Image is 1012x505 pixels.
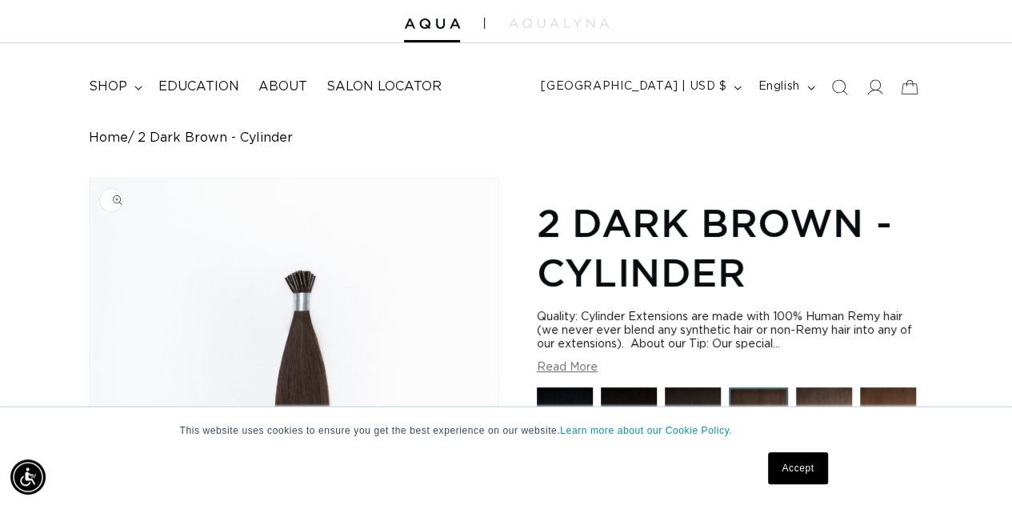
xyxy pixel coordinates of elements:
summary: shop [79,69,149,105]
a: Salon Locator [317,69,451,105]
span: 2 Dark Brown - Cylinder [138,130,293,146]
img: 2 Dark Brown - Cylinder [729,387,788,447]
button: [GEOGRAPHIC_DATA] | USD $ [531,72,748,102]
span: shop [89,78,127,95]
a: Education [149,69,249,105]
span: Education [158,78,239,95]
span: Salon Locator [326,78,442,95]
img: Aqua Hair Extensions [404,18,460,30]
span: About [258,78,307,95]
a: Home [89,130,128,146]
a: 4AB Medium Ash Brown - Cylinder [796,387,852,455]
img: 1N Natural Black - Cylinder [601,387,657,443]
summary: Search [822,70,857,105]
img: 4AB Medium Ash Brown - Cylinder [796,387,852,443]
button: Read More [537,361,598,375]
img: 1B Soft Black - Cylinder [665,387,721,443]
button: English [748,72,821,102]
a: About [249,69,317,105]
span: English [758,78,799,95]
div: Accessibility Menu [10,459,46,495]
a: 2 Dark Brown - Cylinder [729,387,788,455]
a: Accept [768,452,827,484]
span: [GEOGRAPHIC_DATA] | USD $ [541,78,726,95]
nav: breadcrumbs [89,130,924,146]
img: 1 Black - Cylinder [537,387,593,443]
h1: 2 Dark Brown - Cylinder [537,198,924,298]
a: 1 Black - Cylinder [537,387,593,455]
a: 1N Natural Black - Cylinder [601,387,657,455]
a: Learn more about our Cookie Policy. [560,425,732,436]
img: aqualyna.com [509,18,609,28]
a: 4 Medium Brown - Cylinder [860,387,916,455]
img: 4 Medium Brown - Cylinder [860,387,916,443]
p: This website uses cookies to ensure you get the best experience on our website. [180,423,833,438]
div: Quality: Cylinder Extensions are made with 100% Human Remy hair (we never ever blend any syntheti... [537,311,924,351]
a: 1B Soft Black - Cylinder [665,387,721,455]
